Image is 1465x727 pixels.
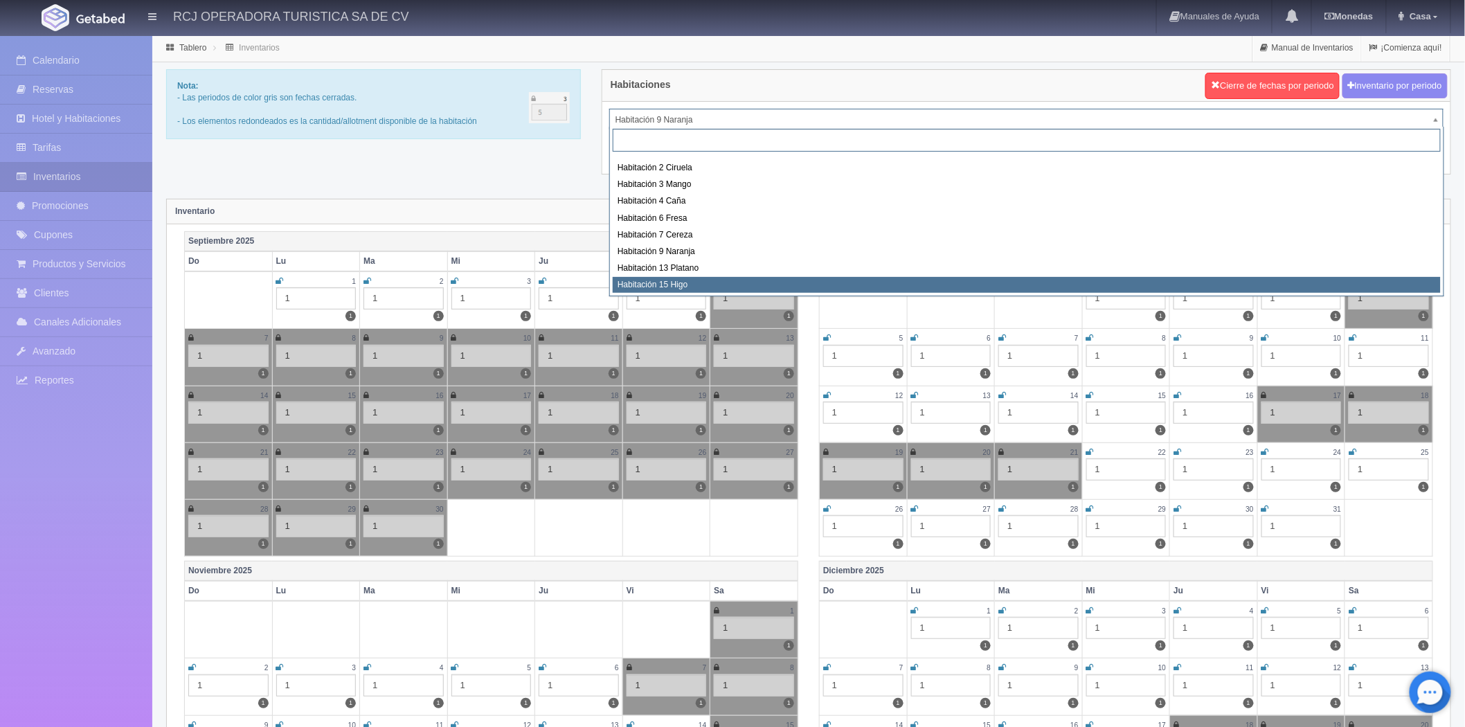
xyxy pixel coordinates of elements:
div: Habitación 7 Cereza [613,227,1441,244]
div: Habitación 15 Higo [613,277,1441,294]
div: Habitación 13 Platano [613,260,1441,277]
div: Habitación 9 Naranja [613,244,1441,260]
div: Habitación 6 Fresa [613,210,1441,227]
div: Habitación 2 Ciruela [613,160,1441,177]
div: Habitación 4 Caña [613,193,1441,210]
div: Habitación 3 Mango [613,177,1441,193]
